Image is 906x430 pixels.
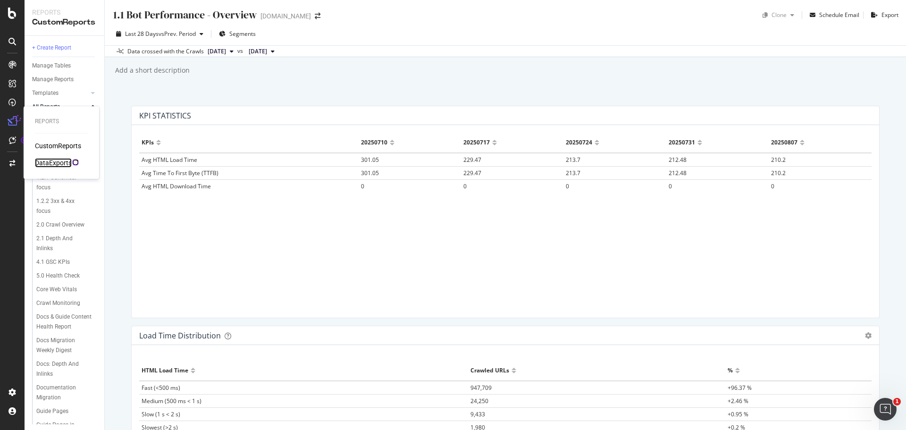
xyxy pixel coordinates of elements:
[229,30,256,38] span: Segments
[36,359,89,379] div: Docs: Depth And Inlinks
[32,102,60,112] div: All Reports
[36,173,89,193] div: 1.2.1 Canonical focus
[32,43,98,53] a: + Create Report
[36,257,70,267] div: 4.1 GSC KPIs
[819,11,859,19] div: Schedule Email
[36,359,98,379] a: Docs: Depth And Inlinks
[114,66,190,75] div: Add a short description
[142,135,154,150] div: KPIs
[32,17,97,28] div: CustomReports
[36,285,77,295] div: Core Web Vitals
[669,182,672,190] span: 0
[36,234,89,253] div: 2.1 Depth And Inlinks
[112,8,257,22] div: 1.1 Bot Performance - Overview
[142,156,197,164] span: Avg HTML Load Time
[470,397,488,405] span: 24,250
[245,46,278,57] button: [DATE]
[36,196,89,216] div: 1.2.2 3xx & 4xx focus
[36,383,98,403] a: Documentation Migration
[35,141,81,151] a: CustomReports
[32,61,98,71] a: Manage Tables
[20,136,28,144] div: Tooltip anchor
[36,406,98,416] a: Guide Pages
[470,384,492,392] span: 947,709
[32,102,88,112] a: All Reports
[36,298,98,308] a: Crawl Monitoring
[36,383,90,403] div: Documentation Migration
[361,156,379,164] span: 301.05
[361,135,387,150] div: 20250710
[771,135,797,150] div: 20250807
[139,331,221,340] div: Load Time Distribution
[131,106,880,318] div: KPI STATISTICSKPIs2025071020250717202507242025073120250807Avg HTML Load Time301.05229.47213.7212....
[208,47,226,56] span: 2025 Aug. 7th
[361,169,379,177] span: 301.05
[36,271,80,281] div: 5.0 Health Check
[36,271,98,281] a: 5.0 Health Check
[32,8,97,17] div: Reports
[728,397,748,405] span: +2.46 %
[142,182,211,190] span: Avg HTML Download Time
[728,363,733,378] div: %
[237,47,245,55] span: vs
[36,234,98,253] a: 2.1 Depth And Inlinks
[36,173,98,193] a: 1.2.1 Canonical focus
[771,169,786,177] span: 210.2
[36,220,98,230] a: 2.0 Crawl Overview
[36,196,98,216] a: 1.2.2 3xx & 4xx focus
[36,336,91,355] div: Docs Migration Weekly Digest
[36,406,68,416] div: Guide Pages
[759,8,798,23] button: Clone
[142,397,201,405] span: Medium (500 ms < 1 s)
[566,169,580,177] span: 213.7
[215,26,260,42] button: Segments
[159,30,196,38] span: vs Prev. Period
[142,169,218,177] span: Avg Time To First Byte (TTFB)
[142,410,180,418] span: Slow (1 s < 2 s)
[463,135,490,150] div: 20250717
[204,46,237,57] button: [DATE]
[139,111,191,120] div: KPI STATISTICS
[669,169,687,177] span: 212.48
[772,11,787,19] div: Clone
[881,11,898,19] div: Export
[36,257,98,267] a: 4.1 GSC KPIs
[32,88,88,98] a: Templates
[470,363,509,378] div: Crawled URLs
[32,75,98,84] a: Manage Reports
[35,158,72,168] a: DataExports
[315,13,320,19] div: arrow-right-arrow-left
[669,156,687,164] span: 212.48
[36,312,98,332] a: Docs & Guide Content Health Report
[806,8,859,23] button: Schedule Email
[867,8,898,23] button: Export
[566,182,569,190] span: 0
[32,75,74,84] div: Manage Reports
[728,384,752,392] span: +96.37 %
[32,43,71,53] div: + Create Report
[728,410,748,418] span: +0.95 %
[893,398,901,405] span: 1
[35,118,88,126] div: Reports
[260,11,311,21] div: [DOMAIN_NAME]
[874,398,897,421] iframe: Intercom live chat
[669,135,695,150] div: 20250731
[463,156,481,164] span: 229.47
[32,61,71,71] div: Manage Tables
[142,363,188,378] div: HTML Load Time
[463,182,467,190] span: 0
[463,169,481,177] span: 229.47
[125,30,159,38] span: Last 28 Days
[112,26,207,42] button: Last 28 DaysvsPrev. Period
[36,298,80,308] div: Crawl Monitoring
[566,156,580,164] span: 213.7
[36,312,92,332] div: Docs & Guide Content Health Report
[361,182,364,190] span: 0
[36,220,84,230] div: 2.0 Crawl Overview
[127,47,204,56] div: Data crossed with the Crawls
[249,47,267,56] span: 2025 Jul. 10th
[470,410,485,418] span: 9,433
[142,384,180,392] span: Fast (<500 ms)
